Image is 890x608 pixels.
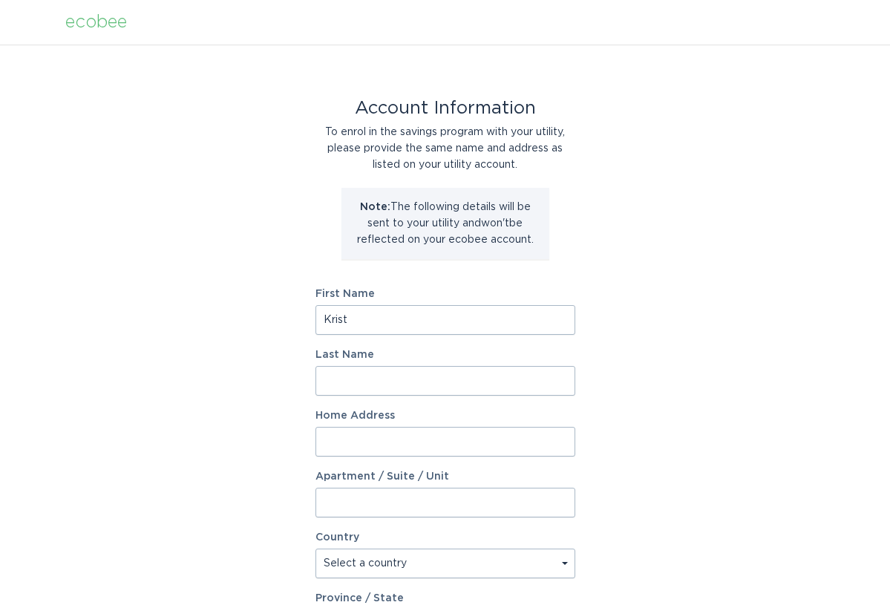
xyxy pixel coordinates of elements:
p: The following details will be sent to your utility and won't be reflected on your ecobee account. [353,199,538,248]
label: Province / State [315,593,404,604]
label: First Name [315,289,575,299]
label: Country [315,532,359,543]
label: Apartment / Suite / Unit [315,471,575,482]
div: ecobee [65,14,127,30]
div: Account Information [315,100,575,117]
div: To enrol in the savings program with your utility, please provide the same name and address as li... [315,124,575,173]
label: Home Address [315,411,575,421]
label: Last Name [315,350,575,360]
strong: Note: [360,202,390,212]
